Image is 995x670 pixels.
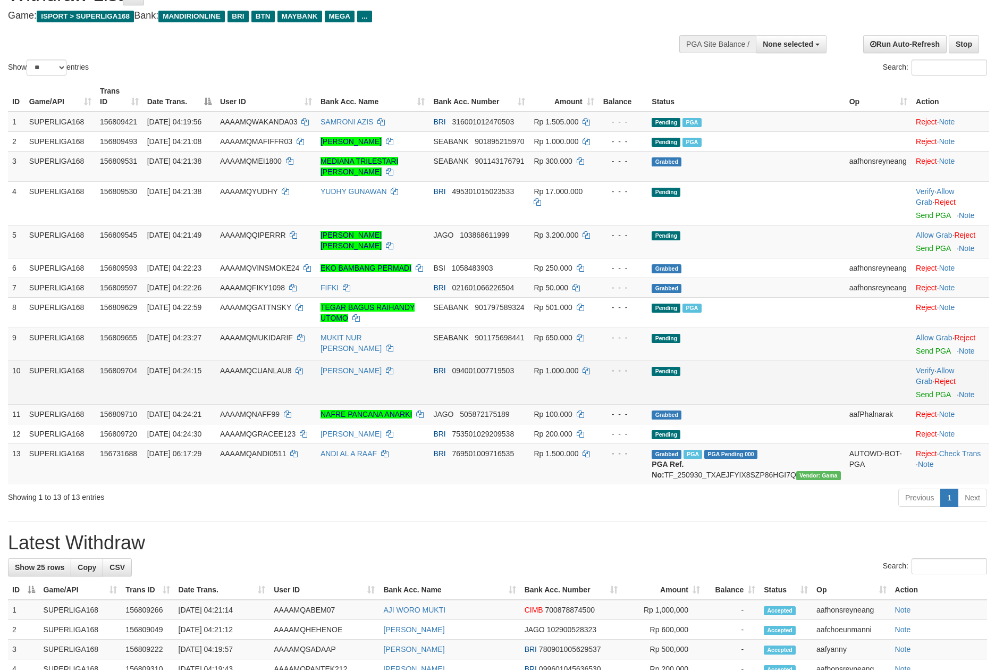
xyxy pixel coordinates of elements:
div: - - - [603,302,644,313]
th: ID: activate to sort column descending [8,580,39,600]
span: Rp 50.000 [534,283,568,292]
span: AAAAMQMEI1800 [220,157,282,165]
td: 4 [8,181,25,225]
th: Bank Acc. Name: activate to sort column ascending [379,580,520,600]
th: Date Trans.: activate to sort column ascending [174,580,270,600]
span: 156809597 [100,283,137,292]
a: Note [939,283,955,292]
span: AAAAMQANDI0511 [220,449,286,458]
a: [PERSON_NAME] [383,645,444,654]
span: Marked by aafromsomean [682,304,701,313]
a: [PERSON_NAME] [321,430,382,438]
div: - - - [603,282,644,293]
td: AAAAMQHEHENOE [269,620,379,640]
th: Bank Acc. Number: activate to sort column ascending [429,81,529,112]
div: - - - [603,448,644,459]
a: Verify [916,366,934,375]
span: 156809593 [100,264,137,272]
span: AAAAMQMUKIDARIF [220,333,293,342]
td: 156809222 [121,640,174,659]
span: 156809493 [100,137,137,146]
a: Reject [954,333,975,342]
span: Copy 102900528323 to clipboard [547,625,596,634]
a: Note [895,606,911,614]
span: BRI [433,449,445,458]
span: AAAAMQVINSMOKE24 [220,264,299,272]
td: Rp 1,000,000 [622,600,704,620]
span: Rp 650.000 [534,333,572,342]
td: 2 [8,131,25,151]
a: Note [895,645,911,654]
span: Rp 3.200.000 [534,231,578,239]
a: Previous [898,489,941,507]
span: JAGO [433,231,453,239]
a: NAFRE PANCANA ANARKI [321,410,412,418]
a: [PERSON_NAME] [PERSON_NAME] [321,231,382,250]
a: TEGAR BAGUS RAIHANDY UTOMO [321,303,415,322]
td: SUPERLIGA168 [25,258,96,278]
div: - - - [603,136,644,147]
span: AAAAMQGRACEE123 [220,430,296,438]
div: - - - [603,263,644,273]
span: [DATE] 06:17:29 [147,449,201,458]
td: SUPERLIGA168 [25,424,96,443]
input: Search: [912,60,987,76]
td: SUPERLIGA168 [25,328,96,361]
td: · [912,297,989,328]
span: Copy 103868611999 to clipboard [460,231,509,239]
div: - - - [603,409,644,420]
td: 11 [8,404,25,424]
th: Bank Acc. Number: activate to sort column ascending [520,580,622,600]
span: Pending [652,118,680,127]
div: - - - [603,429,644,439]
span: JAGO [525,625,545,634]
span: Marked by aafromsomean [682,138,701,147]
span: AAAAMQMAFIFFR03 [220,137,292,146]
a: Note [918,460,934,468]
a: Reject [916,157,937,165]
span: · [916,187,954,206]
span: [DATE] 04:19:56 [147,118,201,126]
a: Allow Grab [916,187,954,206]
td: aafhonsreyneang [845,278,912,297]
a: Stop [949,35,979,53]
span: Pending [652,334,680,343]
a: Reject [916,430,937,438]
span: Copy 495301015023533 to clipboard [452,187,514,196]
span: [DATE] 04:22:26 [147,283,201,292]
span: Copy 316001012470503 to clipboard [452,118,514,126]
a: 1 [940,489,958,507]
td: SUPERLIGA168 [25,112,96,132]
span: Grabbed [652,411,681,420]
td: 2 [8,620,39,640]
div: - - - [603,186,644,197]
span: MANDIRIONLINE [158,11,225,22]
span: Rp 1.000.000 [534,137,578,146]
a: Note [939,137,955,146]
td: 3 [8,151,25,181]
span: Copy 700878874500 to clipboard [545,606,595,614]
span: MEGA [325,11,355,22]
a: EKO BAMBANG PERMADI [321,264,411,272]
span: AAAAMQCUANLAU8 [220,366,292,375]
a: MEDIANA TRILESTARI [PERSON_NAME] [321,157,399,176]
td: SUPERLIGA168 [25,181,96,225]
a: Reject [916,449,937,458]
span: 156809655 [100,333,137,342]
span: 156809530 [100,187,137,196]
a: Note [939,303,955,312]
span: Pending [652,188,680,197]
th: Balance: activate to sort column ascending [704,580,760,600]
th: Bank Acc. Name: activate to sort column ascending [316,81,429,112]
a: YUDHY GUNAWAN [321,187,387,196]
td: AAAAMQABEM07 [269,600,379,620]
td: 12 [8,424,25,443]
span: Rp 250.000 [534,264,572,272]
span: Copy 901797589324 to clipboard [475,303,524,312]
span: AAAAMQGATTNSKY [220,303,291,312]
span: Copy 901895215970 to clipboard [475,137,524,146]
span: JAGO [433,410,453,418]
span: Copy 1058483903 to clipboard [452,264,493,272]
a: Note [959,390,975,399]
span: SEABANK [433,137,468,146]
